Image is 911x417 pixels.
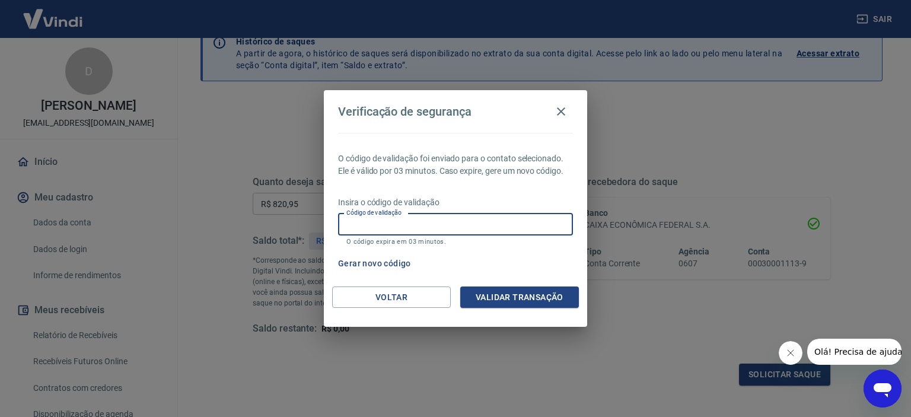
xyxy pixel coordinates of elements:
[346,238,565,246] p: O código expira em 03 minutos.
[332,287,451,308] button: Voltar
[807,339,902,365] iframe: Mensagem da empresa
[338,152,573,177] p: O código de validação foi enviado para o contato selecionado. Ele é válido por 03 minutos. Caso e...
[779,341,802,365] iframe: Fechar mensagem
[346,208,402,217] label: Código de validação
[338,104,472,119] h4: Verificação de segurança
[338,196,573,209] p: Insira o código de validação
[7,8,100,18] span: Olá! Precisa de ajuda?
[460,287,579,308] button: Validar transação
[864,370,902,408] iframe: Botão para abrir a janela de mensagens
[333,253,416,275] button: Gerar novo código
